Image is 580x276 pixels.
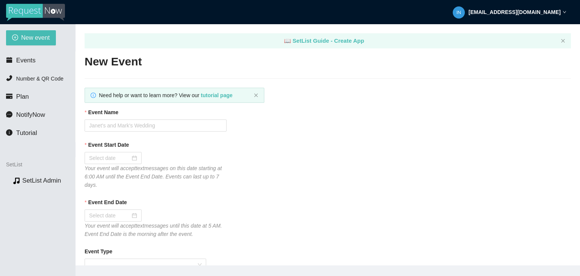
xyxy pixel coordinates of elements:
b: Event Type [85,247,113,256]
a: laptop SetList Guide - Create App [284,37,364,44]
a: SetList Admin [22,177,61,184]
span: phone [6,75,12,81]
strong: [EMAIL_ADDRESS][DOMAIN_NAME] [469,9,561,15]
button: close [254,93,258,98]
h2: New Event [85,54,571,70]
span: Plan [16,93,29,100]
a: tutorial page [201,92,233,98]
span: Events [16,57,35,64]
input: Select date [89,211,130,220]
span: info-circle [91,93,96,98]
i: Your event will accept text messages until this date at 5 AM. Event End Date is the morning after... [85,223,222,237]
span: Number & QR Code [16,76,63,82]
span: Need help or want to learn more? View our [99,92,233,98]
span: NotifyNow [16,111,45,118]
b: Event Name [88,108,118,116]
span: calendar [6,57,12,63]
span: info-circle [6,129,12,136]
span: laptop [284,37,291,44]
b: Event End Date [88,198,127,206]
button: plus-circleNew event [6,30,56,45]
input: Janet's and Mark's Wedding [85,119,227,132]
span: down [563,10,566,14]
button: close [561,39,565,43]
span: New event [21,33,50,42]
i: Your event will accept text messages on this date starting at 6:00 AM until the Event End Date. E... [85,165,222,188]
span: message [6,111,12,118]
img: RequestNow [6,4,65,21]
span: plus-circle [12,34,18,42]
input: Select date [89,154,130,162]
b: Event Start Date [88,141,129,149]
span: close [254,93,258,98]
span: Tutorial [16,129,37,136]
img: 217e36b01bcd92fbcfce66bf4147cd36 [453,6,465,19]
span: credit-card [6,93,12,99]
